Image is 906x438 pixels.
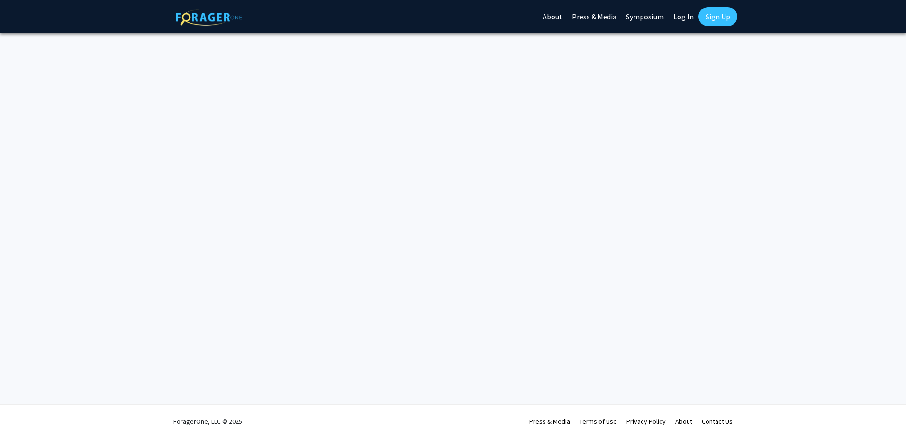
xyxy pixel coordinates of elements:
[529,417,570,426] a: Press & Media
[173,405,242,438] div: ForagerOne, LLC © 2025
[698,7,737,26] a: Sign Up
[675,417,692,426] a: About
[626,417,666,426] a: Privacy Policy
[176,9,242,26] img: ForagerOne Logo
[580,417,617,426] a: Terms of Use
[702,417,733,426] a: Contact Us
